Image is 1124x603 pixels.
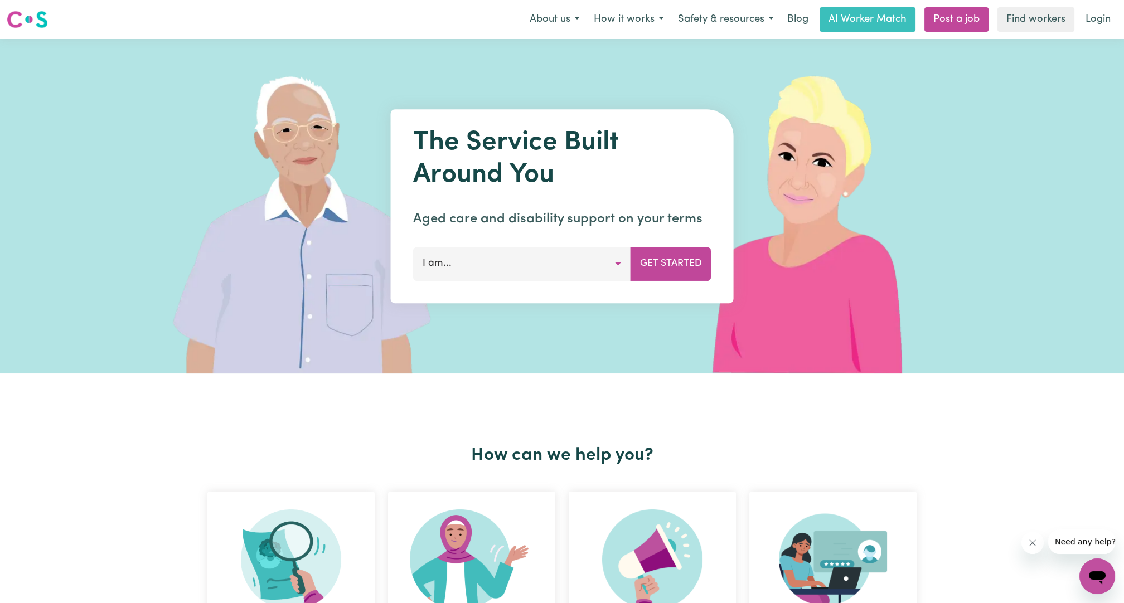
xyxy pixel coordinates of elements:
[997,7,1074,32] a: Find workers
[413,209,711,229] p: Aged care and disability support on your terms
[1079,558,1115,594] iframe: Button to launch messaging window
[1048,529,1115,554] iframe: Message from company
[781,7,815,32] a: Blog
[7,8,67,17] span: Need any help?
[820,7,915,32] a: AI Worker Match
[7,7,48,32] a: Careseekers logo
[522,8,587,31] button: About us
[671,8,781,31] button: Safety & resources
[413,127,711,191] h1: The Service Built Around You
[1079,7,1117,32] a: Login
[413,247,631,280] button: I am...
[201,445,923,466] h2: How can we help you?
[7,9,48,30] img: Careseekers logo
[924,7,989,32] a: Post a job
[631,247,711,280] button: Get Started
[1021,532,1044,554] iframe: Close message
[587,8,671,31] button: How it works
